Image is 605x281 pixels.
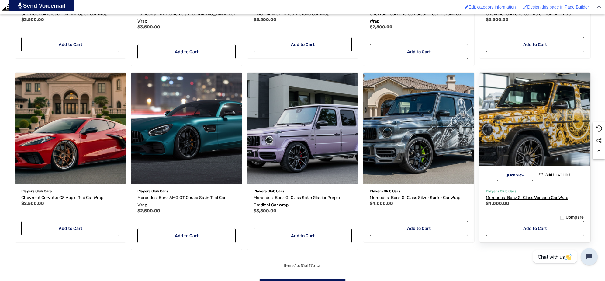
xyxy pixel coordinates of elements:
[486,221,584,236] a: Add to Cart
[370,24,392,30] span: $2,500.00
[469,5,516,9] span: Edit category information
[465,5,469,9] img: Enabled brush for category edit
[137,11,235,24] span: Lamborghini Urus Verde [GEOGRAPHIC_DATA] Car Wrap
[21,195,103,200] span: Chevrolet Corvette C8 Apple Red Car Wrap
[486,201,509,206] span: $4,000.00
[523,5,527,9] img: Enabled brush for page builder edit.
[21,201,44,206] span: $2,500.00
[370,195,460,200] span: Mercedes-Benz G-Class Silver Surfer Car Wrap
[137,44,236,59] a: Add to Cart
[537,169,573,181] button: Wishlist
[474,67,596,189] img: Versace themed G Wagon Car Wrap
[596,125,602,132] svg: Recently Viewed
[137,194,236,209] a: Mercedes-Benz AMG GT Coupe Satin Teal Car Wrap,$2,500.00
[486,11,571,16] span: Chevrolet Corvette C8 Pastel Lilac Car Wrap
[21,221,119,236] a: Add to Cart
[254,17,276,22] span: $3,500.00
[370,11,463,24] span: Chevrolet Corvette C8 Forest Green Metallic Car Wrap
[137,208,160,213] span: $2,500.00
[254,187,352,195] p: Players Club Cars
[520,2,592,12] a: Enabled brush for page builder edit. Design this page in Page Builder
[506,173,524,177] span: Quick view
[486,194,584,202] a: Mercedes-Benz G-Class Versace Car Wrap,$4,000.00
[486,37,584,52] a: Add to Cart
[363,73,474,184] a: Mercedes-Benz G-Class Silver Surfer Car Wrap,$4,000.00
[247,73,358,184] a: Mercedes-Benz G-Class Satin Glacier Purple Gradient Car Wrap,$3,500.00
[370,10,468,25] a: Chevrolet Corvette C8 Forest Green Metallic Car Wrap,$2,500.00
[21,17,44,22] span: $3,500.00
[21,187,119,195] p: Players Club Cars
[18,2,22,9] img: PjwhLS0gR2VuZXJhdG9yOiBHcmF2aXQuaW8gLS0+PHN2ZyB4bWxucz0iaHR0cDovL3d3dy53My5vcmcvMjAwMC9zdmciIHhtb...
[370,187,468,195] p: Players Club Cars
[370,44,468,59] a: Add to Cart
[21,194,119,202] a: Chevrolet Corvette C8 Apple Red Car Wrap,$2,500.00
[137,24,160,30] span: $3,500.00
[15,73,126,184] img: Apple Red Wrapped Corvette C8 For Sale
[12,262,593,269] div: Items to of total
[370,201,393,206] span: $4,000.00
[527,5,589,9] span: Design this page in Page Builder
[137,187,236,195] p: Players Club Cars
[137,10,236,25] a: Lamborghini Urus Verde Ithaca Car Wrap,$3,500.00
[545,173,571,177] span: Add to Wishlist
[254,11,329,16] span: GMC Hummer EV Teal Metallic Car Wrap
[300,263,305,268] span: 15
[15,73,126,184] a: Chevrolet Corvette C8 Apple Red Car Wrap,$2,500.00
[486,187,584,195] p: Players Club Cars
[486,195,568,200] span: Mercedes-Benz G-Class Versace Car Wrap
[596,138,602,144] svg: Social Media
[254,208,276,213] span: $3,500.00
[21,11,107,16] span: Chevrolet Silverado Pumpkin Spice Car Wrap
[597,5,601,8] img: Close Admin Bar
[131,73,242,184] img: Satin Teal Wrapped AMG GT For Sale
[479,73,590,184] a: Mercedes-Benz G-Class Versace Car Wrap,$4,000.00
[370,194,468,202] a: Mercedes-Benz G-Class Silver Surfer Car Wrap,$4,000.00
[593,150,605,156] svg: Top
[497,169,533,181] button: Quick View
[131,73,242,184] a: Mercedes-Benz AMG GT Coupe Satin Teal Car Wrap,$2,500.00
[295,263,296,268] span: 1
[309,263,313,268] span: 17
[137,195,226,208] span: Mercedes-Benz AMG GT Coupe Satin Teal Car Wrap
[247,73,358,184] img: Satin Glacier Purple Gradient Wrapped G Wagon For Sale
[137,228,236,243] a: Add to Cart
[254,194,352,209] a: Mercedes-Benz G-Class Satin Glacier Purple Gradient Car Wrap,$3,500.00
[21,37,119,52] a: Add to Cart
[462,2,519,12] a: Enabled brush for category edit Edit category information
[486,17,509,22] span: $2,500.00
[566,215,584,220] span: Compare
[254,228,352,243] a: Add to Cart
[370,221,468,236] a: Add to Cart
[363,73,474,184] img: Silver Surfer Theme Wrapped G Wagon For Sale
[254,195,340,208] span: Mercedes-Benz G-Class Satin Glacier Purple Gradient Car Wrap
[254,37,352,52] a: Add to Cart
